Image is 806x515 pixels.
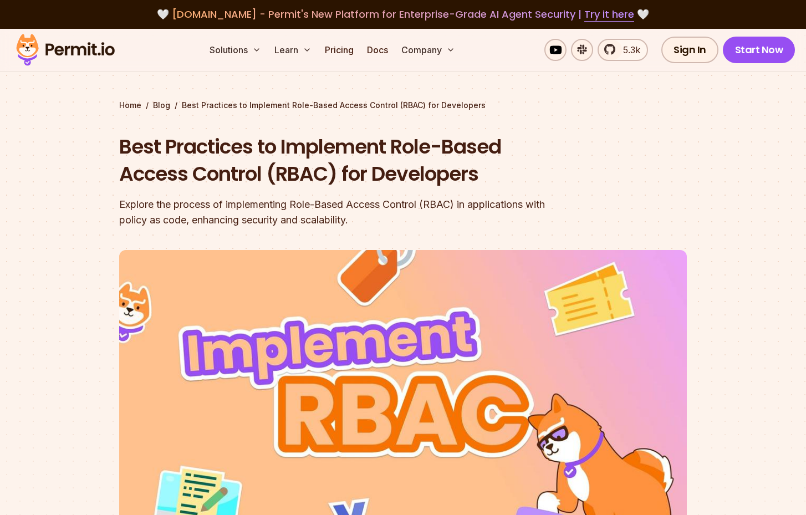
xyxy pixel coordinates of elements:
[172,7,634,21] span: [DOMAIN_NAME] - Permit's New Platform for Enterprise-Grade AI Agent Security |
[205,39,266,61] button: Solutions
[661,37,718,63] a: Sign In
[598,39,648,61] a: 5.3k
[616,43,640,57] span: 5.3k
[320,39,358,61] a: Pricing
[11,31,120,69] img: Permit logo
[119,197,545,228] div: Explore the process of implementing Role-Based Access Control (RBAC) in applications with policy ...
[119,100,687,111] div: / /
[723,37,795,63] a: Start Now
[27,7,779,22] div: 🤍 🤍
[119,100,141,111] a: Home
[397,39,460,61] button: Company
[363,39,392,61] a: Docs
[153,100,170,111] a: Blog
[270,39,316,61] button: Learn
[584,7,634,22] a: Try it here
[119,133,545,188] h1: Best Practices to Implement Role-Based Access Control (RBAC) for Developers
